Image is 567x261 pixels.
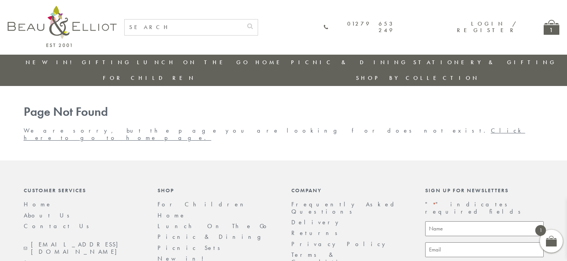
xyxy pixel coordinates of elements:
div: Shop [158,187,276,193]
a: Delivery [291,218,343,226]
div: Customer Services [24,187,142,193]
div: Company [291,187,410,193]
a: Returns [291,229,343,237]
input: SEARCH [125,19,242,35]
a: About Us [24,211,75,219]
h1: Page Not Found [24,105,544,119]
div: We are sorry, but the page you are looking for does not exist. [16,105,551,141]
p: " " indicates required fields [425,201,544,215]
a: Shop by collection [356,74,479,82]
a: Click here to go to home page. [24,126,525,141]
a: Picnic & Dining [158,233,268,241]
div: Sign up for newsletters [425,187,544,193]
a: 1 [544,20,559,35]
a: For Children [103,74,196,82]
a: Home [255,58,286,66]
a: Lunch On The Go [158,222,271,230]
a: Contact Us [24,222,94,230]
input: Email [425,242,544,257]
a: 01279 653 249 [323,21,395,34]
a: Lunch On The Go [137,58,250,66]
img: logo [8,6,117,47]
a: Gifting [82,58,132,66]
a: Stationery & Gifting [413,58,557,66]
a: Picnic & Dining [291,58,408,66]
a: For Children [158,200,249,208]
a: [EMAIL_ADDRESS][DOMAIN_NAME] [24,241,142,255]
span: 1 [535,225,546,236]
a: New in! [26,58,77,66]
a: Frequently Asked Questions [291,200,399,215]
a: Privacy Policy [291,240,389,248]
a: Login / Register [457,20,517,34]
a: Home [158,211,186,219]
input: Name [425,221,544,236]
a: Picnic Sets [158,244,225,252]
a: Home [24,200,52,208]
